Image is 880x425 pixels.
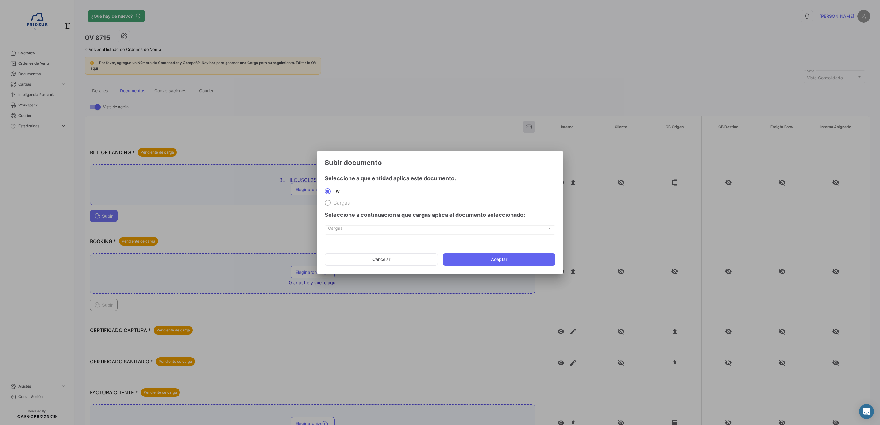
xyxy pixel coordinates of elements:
[331,188,340,194] span: OV
[331,200,350,206] span: Cargas
[325,253,438,266] button: Cancelar
[443,253,555,266] button: Aceptar
[859,404,874,419] div: Abrir Intercom Messenger
[328,227,547,232] span: Cargas
[325,211,555,219] h4: Seleccione a continuación a que cargas aplica el documento seleccionado:
[325,158,555,167] h3: Subir documento
[325,174,555,183] h4: Seleccione a que entidad aplica este documento.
